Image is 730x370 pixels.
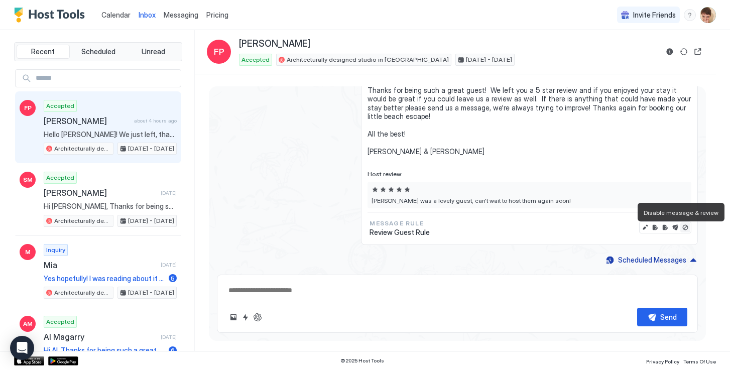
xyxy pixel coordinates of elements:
span: [PERSON_NAME] [44,116,130,126]
button: Scheduled Messages [604,253,698,267]
span: [DATE] [161,190,177,196]
span: [PERSON_NAME] [239,38,310,50]
span: Calendar [101,11,131,19]
span: Al Magarry [44,332,157,342]
span: Invite Friends [633,11,676,20]
button: Open reservation [692,46,704,58]
span: [PERSON_NAME] [44,188,157,198]
span: Scheduled [81,47,115,56]
span: Disable message & review [644,209,718,216]
button: Send [637,308,687,326]
input: Input Field [32,70,181,87]
span: Architecturally designed studio in [GEOGRAPHIC_DATA] [287,55,449,64]
span: Review Guest Rule [370,228,430,237]
a: Messaging [164,10,198,20]
span: Hello [PERSON_NAME]! We just left, thank you so much for your beautiful studio🥰 [44,130,177,139]
button: Upload image [227,311,239,323]
button: Reservation information [664,46,676,58]
a: Privacy Policy [646,355,679,366]
span: [DATE] - [DATE] [128,216,174,225]
button: Recent [17,45,70,59]
span: Accepted [46,317,74,326]
span: Architecturally designed studio in [GEOGRAPHIC_DATA] [54,288,111,297]
button: Sync reservation [678,46,690,58]
div: menu [684,9,696,21]
div: Scheduled Messages [618,255,686,265]
span: Architecturally designed studio in [GEOGRAPHIC_DATA] [54,216,111,225]
span: © 2025 Host Tools [340,357,384,364]
span: Yes hopefully! I was reading about it and sounds very sad and they weren’t sure how long the imba... [44,274,165,283]
span: Host review: [368,170,691,178]
button: Edit review [650,222,660,232]
button: Send now [670,222,680,232]
span: Message Rule [370,219,430,228]
span: [DATE] - [DATE] [128,288,174,297]
span: FP [24,103,32,112]
span: Architecturally designed studio in [GEOGRAPHIC_DATA] [54,144,111,153]
a: Google Play Store [48,356,78,365]
div: Send [660,312,677,322]
div: Open Intercom Messenger [10,336,34,360]
a: Calendar [101,10,131,20]
span: [DATE] - [DATE] [466,55,512,64]
span: Hi [PERSON_NAME], Thanks for being such a great guest! We left you a 5 star review and if you enj... [44,202,177,211]
span: Terms Of Use [683,358,716,364]
button: ChatGPT Auto Reply [252,311,264,323]
span: SM [23,175,33,184]
span: Pricing [206,11,228,20]
span: Hi Al, Thanks for being such a great guest! We left you a 5 star review and if you enjoyed your s... [44,346,165,355]
a: Terms Of Use [683,355,716,366]
span: [PERSON_NAME] was a lovely guest, can't wait to host them again soon! [372,197,687,204]
span: Inquiry [46,245,65,255]
span: Mia [44,260,157,270]
span: [DATE] [161,262,177,268]
span: [DATE] [161,334,177,340]
span: 5 [171,275,175,282]
span: AM [23,319,33,328]
button: Scheduled [72,45,125,59]
span: about 4 hours ago [134,117,177,124]
div: tab-group [14,42,182,61]
span: M [25,248,31,257]
span: Inbox [139,11,156,19]
a: Host Tools Logo [14,8,89,23]
button: Unread [127,45,180,59]
span: FP [214,46,224,58]
button: Quick reply [239,311,252,323]
button: Disable message & review [680,222,690,232]
button: Edit message [640,222,650,232]
span: Recent [31,47,55,56]
div: User profile [700,7,716,23]
span: Hi [PERSON_NAME], Thanks for being such a great guest! We left you a 5 star review and if you enj... [368,68,691,156]
span: Messaging [164,11,198,19]
span: 6 [171,346,175,354]
span: Unread [142,47,165,56]
span: Accepted [241,55,270,64]
span: Privacy Policy [646,358,679,364]
a: App Store [14,356,44,365]
span: Accepted [46,101,74,110]
span: Accepted [46,173,74,182]
a: Inbox [139,10,156,20]
span: [DATE] - [DATE] [128,144,174,153]
button: Edit rule [660,222,670,232]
